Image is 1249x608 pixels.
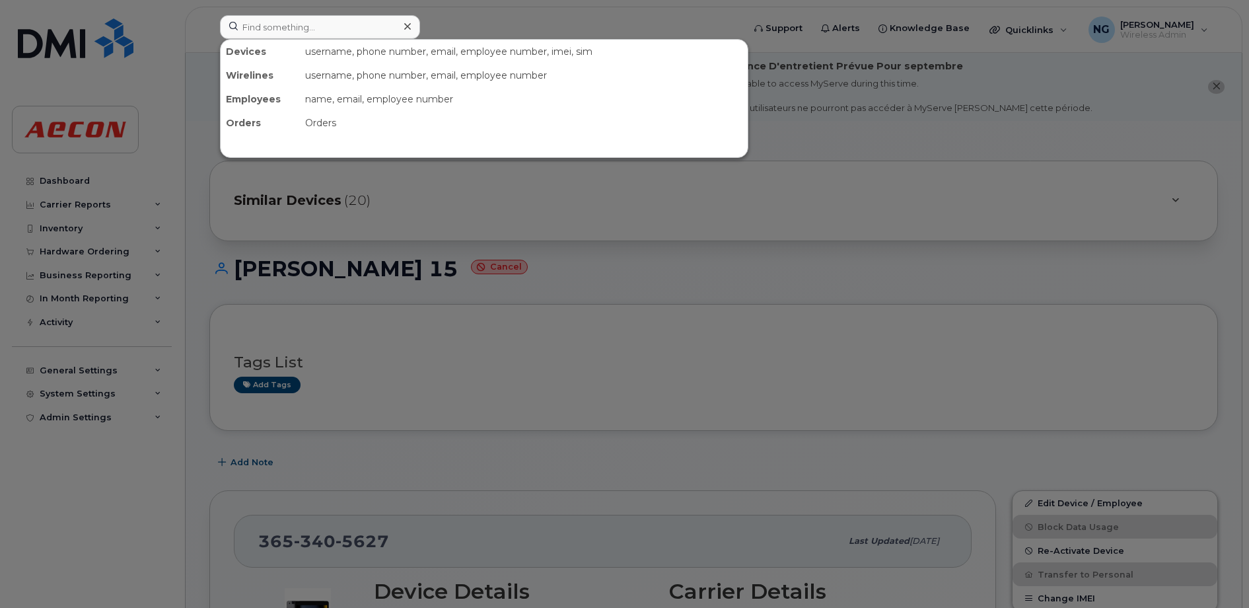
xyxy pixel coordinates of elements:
div: name, email, employee number [300,87,748,111]
div: Orders [300,111,748,135]
div: username, phone number, email, employee number [300,63,748,87]
div: Employees [221,87,300,111]
div: Orders [221,111,300,135]
div: Devices [221,40,300,63]
div: username, phone number, email, employee number, imei, sim [300,40,748,63]
div: Wirelines [221,63,300,87]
